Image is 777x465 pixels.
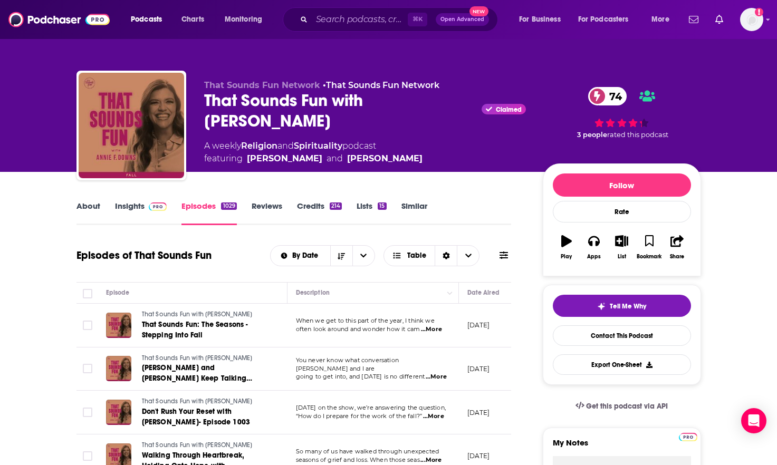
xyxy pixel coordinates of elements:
[296,448,439,455] span: So many of us have walked through unexpected
[679,431,697,441] a: Pro website
[401,201,427,225] a: Similar
[740,8,763,31] button: Show profile menu
[142,310,268,319] a: That Sounds Fun with [PERSON_NAME]
[76,249,212,262] h1: Episodes of That Sounds Fun
[347,152,423,165] a: Eddie Kaufholz
[407,252,426,259] span: Table
[378,202,386,210] div: 15
[435,246,457,266] div: Sort Direction
[553,173,691,197] button: Follow
[607,131,668,139] span: rated this podcast
[296,325,420,333] span: often look around and wonder how it cam
[131,12,162,27] span: Podcasts
[293,7,508,32] div: Search podcasts, credits, & more...
[241,141,277,151] a: Religion
[608,228,635,266] button: List
[440,17,484,22] span: Open Advanced
[142,398,253,405] span: That Sounds Fun with [PERSON_NAME]
[106,286,130,299] div: Episode
[181,12,204,27] span: Charts
[586,402,668,411] span: Get this podcast via API
[312,11,408,28] input: Search podcasts, credits, & more...
[271,252,330,259] button: open menu
[561,254,572,260] div: Play
[408,13,427,26] span: ⌘ K
[142,441,253,449] span: That Sounds Fun with [PERSON_NAME]
[467,364,490,373] p: [DATE]
[142,406,268,428] a: Don't Rush Your Reset with [PERSON_NAME]- Episode 1003
[270,245,375,266] h2: Choose List sort
[204,140,423,165] div: A weekly podcast
[296,412,423,420] span: “How do I prepare for the work of the fall?”
[76,201,100,225] a: About
[142,397,268,406] a: That Sounds Fun with [PERSON_NAME]
[467,451,490,460] p: [DATE]
[296,373,425,380] span: going to get into, and [DATE] is no different
[580,228,608,266] button: Apps
[610,302,646,311] span: Tell Me Why
[436,13,489,26] button: Open AdvancedNew
[296,456,420,463] span: seasons of grief and loss. When those seas
[755,8,763,16] svg: Add a profile image
[221,202,236,210] div: 1029
[142,354,253,362] span: That Sounds Fun with [PERSON_NAME]
[637,254,661,260] div: Bookmark
[83,321,92,330] span: Toggle select row
[296,356,399,372] span: You never know what conversation [PERSON_NAME] and I are
[651,12,669,27] span: More
[597,302,606,311] img: tell me why sparkle
[181,201,236,225] a: Episodes1029
[711,11,727,28] a: Show notifications dropdown
[578,12,629,27] span: For Podcasters
[352,246,375,266] button: open menu
[543,80,701,146] div: 74 3 peoplerated this podcast
[142,311,253,318] span: That Sounds Fun with [PERSON_NAME]
[8,9,110,30] img: Podchaser - Follow, Share and Rate Podcasts
[587,254,601,260] div: Apps
[296,317,435,324] span: When we get to this part of the year, I think we
[142,363,268,384] a: [PERSON_NAME] and [PERSON_NAME] Keep Talking About [PERSON_NAME] Pop Popcorn, Books, and Overthin...
[618,254,626,260] div: List
[553,295,691,317] button: tell me why sparkleTell Me Why
[383,245,480,266] button: Choose View
[142,320,248,340] span: That Sounds Fun: The Seasons - Stepping Into Fall
[740,8,763,31] span: Logged in as shcarlos
[225,12,262,27] span: Monitoring
[83,451,92,461] span: Toggle select row
[421,325,442,334] span: ...More
[577,131,607,139] span: 3 people
[79,73,184,178] a: That Sounds Fun with Annie F. Downs
[296,286,330,299] div: Description
[217,11,276,28] button: open menu
[567,393,677,419] a: Get this podcast via API
[326,80,439,90] a: That Sounds Fun Network
[292,252,322,259] span: By Date
[519,12,561,27] span: For Business
[330,202,342,210] div: 214
[83,408,92,417] span: Toggle select row
[204,152,423,165] span: featuring
[741,408,766,433] div: Open Intercom Messenger
[115,201,167,225] a: InsightsPodchaser Pro
[679,433,697,441] img: Podchaser Pro
[323,80,439,90] span: •
[467,321,490,330] p: [DATE]
[553,438,691,456] label: My Notes
[142,319,268,341] a: That Sounds Fun: The Seasons - Stepping Into Fall
[496,107,522,112] span: Claimed
[553,228,580,266] button: Play
[588,87,627,105] a: 74
[327,152,343,165] span: and
[83,364,92,373] span: Toggle select row
[294,141,342,151] a: Spirituality
[142,441,268,450] a: That Sounds Fun with [PERSON_NAME]
[247,152,322,165] a: Annie F. Downs
[444,287,456,299] button: Column Actions
[142,354,268,363] a: That Sounds Fun with [PERSON_NAME]
[142,407,251,427] span: Don't Rush Your Reset with [PERSON_NAME]- Episode 1003
[123,11,176,28] button: open menu
[512,11,574,28] button: open menu
[685,11,703,28] a: Show notifications dropdown
[571,11,644,28] button: open menu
